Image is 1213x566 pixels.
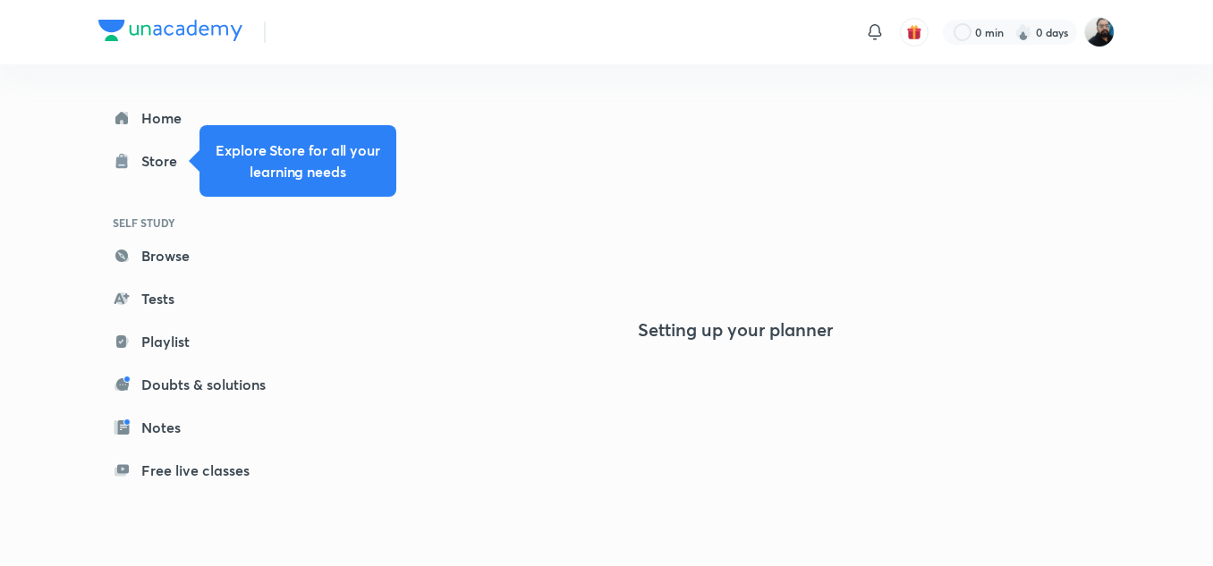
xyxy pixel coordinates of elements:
[906,24,922,40] img: avatar
[638,319,833,341] h4: Setting up your planner
[1084,17,1115,47] img: Sumit Kumar Agrawal
[98,238,306,274] a: Browse
[98,20,242,41] img: Company Logo
[98,324,306,359] a: Playlist
[98,367,306,402] a: Doubts & solutions
[98,143,306,179] a: Store
[98,410,306,445] a: Notes
[98,100,306,136] a: Home
[98,281,306,317] a: Tests
[214,139,382,182] h5: Explore Store for all your learning needs
[141,150,188,172] div: Store
[98,207,306,238] h6: SELF STUDY
[98,452,306,488] a: Free live classes
[1014,23,1032,41] img: streak
[98,20,242,46] a: Company Logo
[900,18,929,46] button: avatar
